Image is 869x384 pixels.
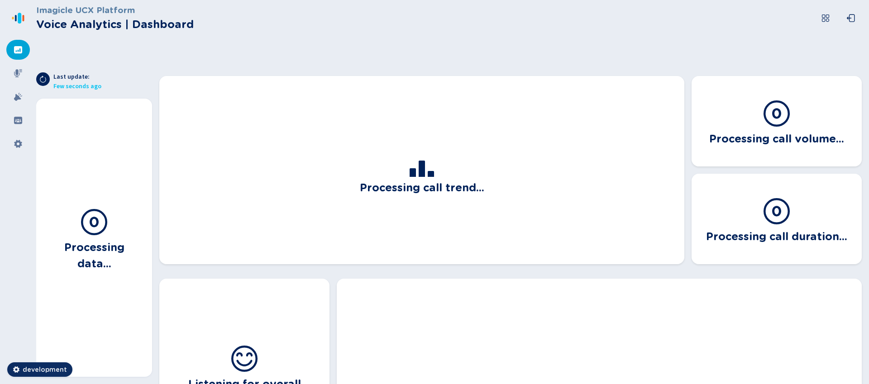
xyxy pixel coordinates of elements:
svg: arrow-clockwise [39,76,47,83]
h3: Imagicle UCX Platform [36,4,194,16]
h3: Processing data... [47,237,141,272]
h3: Processing call volume... [709,128,844,147]
div: Recordings [6,63,30,83]
h2: Voice Analytics | Dashboard [36,16,194,33]
span: Few seconds ago [53,82,101,91]
svg: dashboard-filled [14,45,23,54]
h3: Processing call duration... [706,226,847,245]
svg: groups-filled [14,116,23,125]
svg: mic-fill [14,69,23,78]
div: Dashboard [6,40,30,60]
span: development [23,365,67,374]
svg: alarm-filled [14,92,23,101]
button: development [7,362,72,377]
h3: Processing call trend... [360,177,484,196]
span: Last update: [53,72,101,82]
div: Groups [6,110,30,130]
svg: box-arrow-left [846,14,855,23]
div: Alarms [6,87,30,107]
div: Settings [6,134,30,154]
